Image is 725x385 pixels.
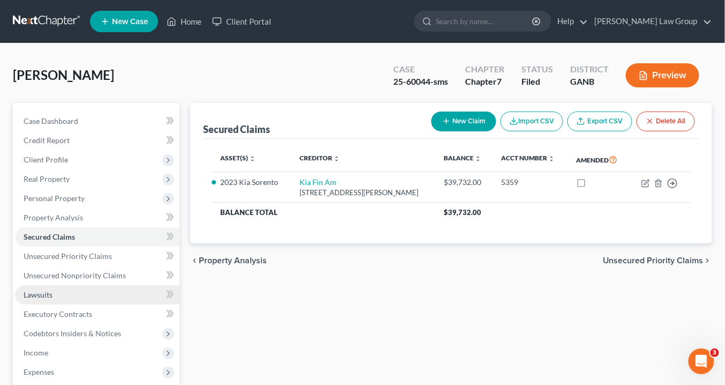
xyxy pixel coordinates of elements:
[475,156,481,162] i: unfold_more
[15,208,180,227] a: Property Analysis
[444,208,481,217] span: $39,732.00
[497,76,502,86] span: 7
[15,131,180,150] a: Credit Report
[444,154,481,162] a: Balance unfold_more
[24,232,75,241] span: Secured Claims
[161,12,207,31] a: Home
[521,63,553,76] div: Status
[711,349,719,357] span: 3
[300,154,340,162] a: Creditor unfold_more
[190,256,199,265] i: chevron_left
[333,156,340,162] i: unfold_more
[15,266,180,285] a: Unsecured Nonpriority Claims
[190,256,267,265] button: chevron_left Property Analysis
[199,256,267,265] span: Property Analysis
[24,251,112,261] span: Unsecured Priority Claims
[689,349,714,374] iframe: Intercom live chat
[567,112,632,131] a: Export CSV
[603,256,704,265] span: Unsecured Priority Claims
[13,67,114,83] span: [PERSON_NAME]
[15,112,180,131] a: Case Dashboard
[570,63,609,76] div: District
[24,213,83,222] span: Property Analysis
[436,11,534,31] input: Search by name...
[626,63,699,87] button: Preview
[212,203,435,222] th: Balance Total
[203,123,270,136] div: Secured Claims
[207,12,276,31] a: Client Portal
[24,194,85,203] span: Personal Property
[502,154,555,162] a: Acct Number unfold_more
[444,177,484,188] div: $39,732.00
[24,155,68,164] span: Client Profile
[465,76,504,88] div: Chapter
[637,112,695,131] button: Delete All
[220,154,256,162] a: Asset(s) unfold_more
[465,63,504,76] div: Chapter
[502,177,559,188] div: 5359
[704,256,712,265] i: chevron_right
[15,247,180,266] a: Unsecured Priority Claims
[549,156,555,162] i: unfold_more
[570,76,609,88] div: GANB
[603,256,712,265] button: Unsecured Priority Claims chevron_right
[300,188,427,198] div: [STREET_ADDRESS][PERSON_NAME]
[220,177,282,188] li: 2023 Kia Sorento
[567,147,629,172] th: Amended
[249,156,256,162] i: unfold_more
[300,177,337,187] a: Kia Fin Am
[24,116,78,125] span: Case Dashboard
[15,305,180,324] a: Executory Contracts
[24,136,70,145] span: Credit Report
[24,174,70,183] span: Real Property
[112,18,148,26] span: New Case
[431,112,496,131] button: New Claim
[500,112,563,131] button: Import CSV
[24,290,53,299] span: Lawsuits
[393,63,448,76] div: Case
[24,367,54,376] span: Expenses
[521,76,553,88] div: Filed
[15,227,180,247] a: Secured Claims
[24,329,121,338] span: Codebtors Insiders & Notices
[15,285,180,305] a: Lawsuits
[552,12,588,31] a: Help
[393,76,448,88] div: 25-60044-sms
[24,348,48,357] span: Income
[589,12,712,31] a: [PERSON_NAME] Law Group
[24,271,126,280] span: Unsecured Nonpriority Claims
[24,309,92,319] span: Executory Contracts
